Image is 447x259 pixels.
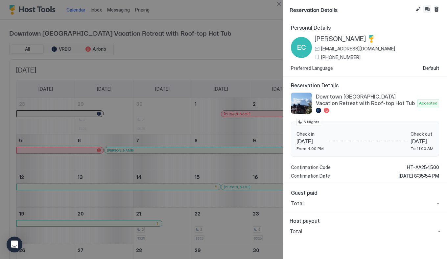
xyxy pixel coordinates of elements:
span: Confirmation Date [291,173,330,179]
span: [DATE] [296,138,324,145]
span: Default [423,65,439,71]
span: Total [291,200,304,207]
span: 6 Nights [303,119,319,125]
span: Downtown [GEOGRAPHIC_DATA] Vacation Retreat with Roof-top Hot Tub [316,93,415,106]
span: Guest paid [291,189,439,196]
button: Cancel reservation [433,5,440,13]
span: - [437,200,439,207]
span: [DATE] 8:35:54 PM [399,173,439,179]
span: Preferred Language [291,65,333,71]
span: EC [297,43,306,52]
span: HT-AA254500 [407,164,439,170]
span: Personal Details [291,24,439,31]
span: [PHONE_NUMBER] [321,54,361,60]
span: Total [290,228,302,235]
span: [PERSON_NAME] [315,35,366,43]
button: Inbox [423,5,431,13]
span: To 11:00 AM [411,146,434,151]
span: Check in [296,131,324,137]
div: listing image [291,93,312,114]
span: [EMAIL_ADDRESS][DOMAIN_NAME] [321,46,395,52]
span: Reservation Details [291,82,439,89]
span: Host payout [290,217,440,224]
span: Accepted [419,100,437,106]
span: [DATE] [411,138,434,145]
div: Open Intercom Messenger [7,237,22,252]
span: Confirmation Code [291,164,331,170]
button: Edit reservation [414,5,422,13]
span: Reservation Details [290,5,413,14]
span: - [438,228,440,235]
span: Check out [411,131,434,137]
span: From 4:00 PM [296,146,324,151]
